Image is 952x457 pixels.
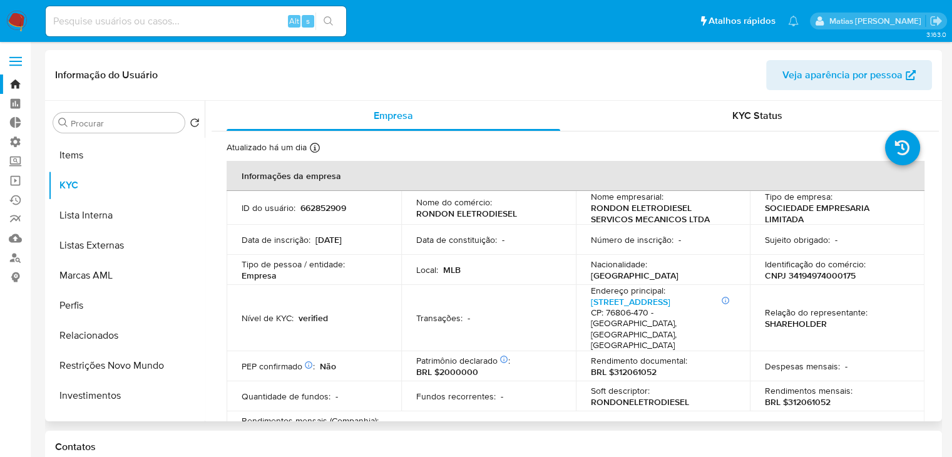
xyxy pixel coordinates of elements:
[55,69,158,81] h1: Informação do Usuário
[591,202,730,225] p: RONDON ELETRODIESEL SERVICOS MECANICOS LTDA
[591,355,687,366] p: Rendimento documental :
[416,355,510,366] p: Patrimônio declarado :
[242,259,345,270] p: Tipo de pessoa / entidade :
[48,411,205,441] button: aprovado
[591,259,647,270] p: Nacionalidade :
[766,60,932,90] button: Veja aparência por pessoa
[242,312,294,324] p: Nível de KYC :
[765,259,866,270] p: Identificação do comércio :
[591,366,657,377] p: BRL $312061052
[765,202,904,225] p: SOCIEDADE EMPRESARIA LIMITADA
[678,234,681,245] p: -
[242,361,315,372] p: PEP confirmado :
[416,366,478,377] p: BRL $2000000
[443,264,461,275] p: MLB
[48,321,205,351] button: Relacionados
[374,108,413,123] span: Empresa
[48,230,205,260] button: Listas Externas
[765,361,840,372] p: Despesas mensais :
[416,391,496,402] p: Fundos recorrentes :
[300,202,346,213] p: 662852909
[765,270,856,281] p: CNPJ 34194974000175
[58,118,68,128] button: Procurar
[242,391,330,402] p: Quantidade de fundos :
[929,14,943,28] a: Sair
[48,140,205,170] button: Items
[468,312,470,324] p: -
[190,118,200,131] button: Retornar ao pedido padrão
[227,161,924,191] th: Informações da empresa
[782,60,903,90] span: Veja aparência por pessoa
[501,391,503,402] p: -
[591,234,673,245] p: Número de inscrição :
[242,234,310,245] p: Data de inscrição :
[48,170,205,200] button: KYC
[289,15,299,27] span: Alt
[46,13,346,29] input: Pesquise usuários ou casos...
[48,260,205,290] button: Marcas AML
[48,290,205,321] button: Perfis
[765,191,832,202] p: Tipo de empresa :
[591,385,650,396] p: Soft descriptor :
[416,264,438,275] p: Local :
[416,312,463,324] p: Transações :
[591,270,678,281] p: [GEOGRAPHIC_DATA]
[788,16,799,26] a: Notificações
[416,234,497,245] p: Data de constituição :
[299,312,328,324] p: verified
[315,13,341,30] button: search-icon
[242,202,295,213] p: ID do usuário :
[765,318,827,329] p: SHAREHOLDER
[502,234,504,245] p: -
[732,108,782,123] span: KYC Status
[591,191,663,202] p: Nome empresarial :
[835,234,837,245] p: -
[591,396,689,408] p: RONDONELETRODIESEL
[765,234,830,245] p: Sujeito obrigado :
[591,285,665,296] p: Endereço principal :
[315,234,342,245] p: [DATE]
[242,415,379,426] p: Rendimentos mensais (Companhia) :
[416,197,492,208] p: Nome do comércio :
[591,295,670,308] a: [STREET_ADDRESS]
[242,270,277,281] p: Empresa
[48,381,205,411] button: Investimentos
[416,208,517,219] p: RONDON ELETRODIESEL
[48,351,205,381] button: Restrições Novo Mundo
[55,441,932,453] h1: Contatos
[227,141,307,153] p: Atualizado há um dia
[845,361,847,372] p: -
[765,307,868,318] p: Relação do representante :
[591,307,730,351] h4: CP: 76806-470 - [GEOGRAPHIC_DATA], [GEOGRAPHIC_DATA], [GEOGRAPHIC_DATA]
[71,118,180,129] input: Procurar
[765,385,852,396] p: Rendimentos mensais :
[709,14,775,28] span: Atalhos rápidos
[829,15,925,27] p: matias.logusso@mercadopago.com.br
[335,391,338,402] p: -
[306,15,310,27] span: s
[48,200,205,230] button: Lista Interna
[320,361,336,372] p: Não
[765,396,831,408] p: BRL $312061052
